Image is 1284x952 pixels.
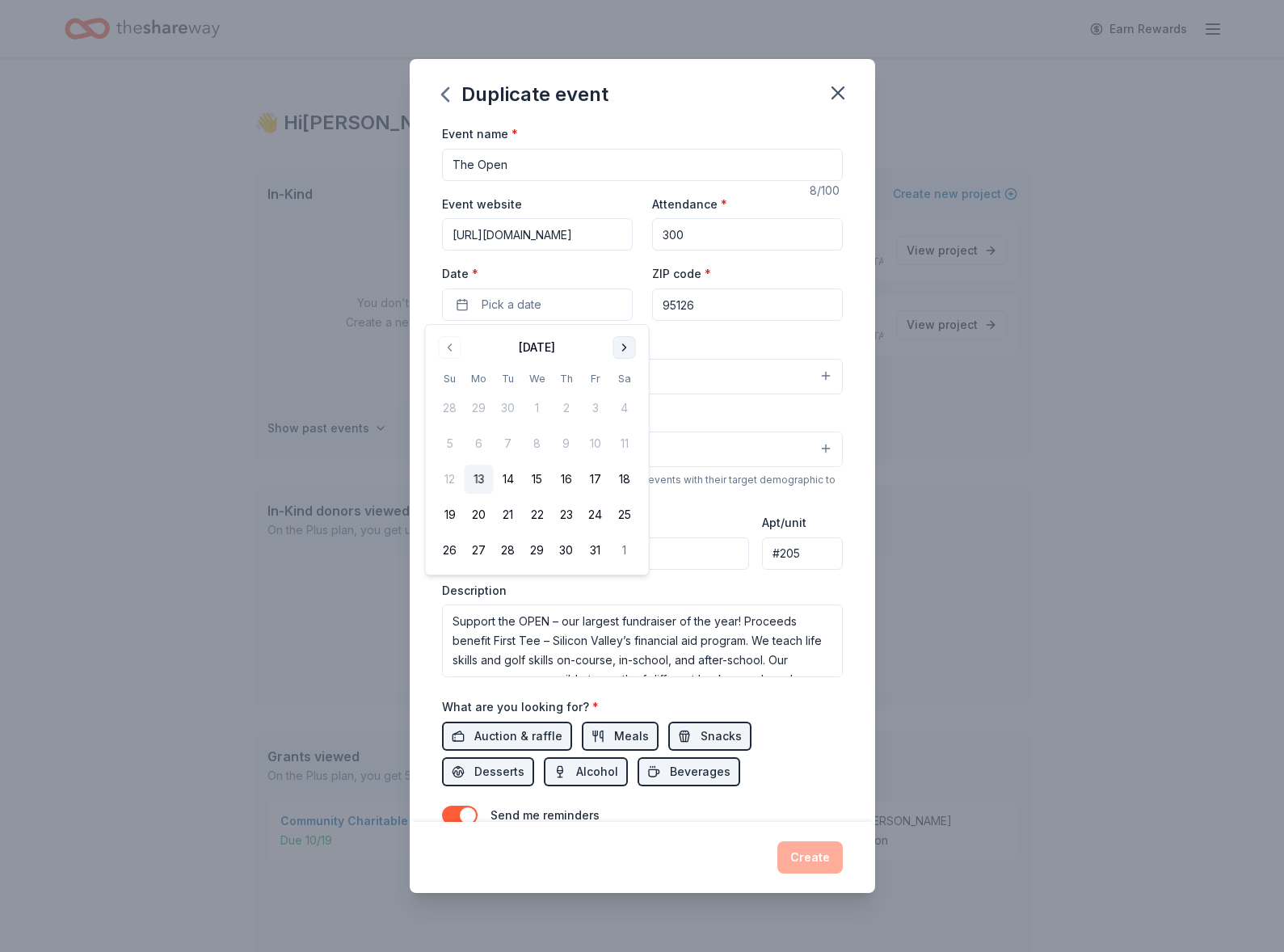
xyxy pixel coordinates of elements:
button: 1 [610,536,639,565]
button: Meals [582,722,659,751]
label: What are you looking for? [442,699,599,715]
button: 21 [494,500,523,529]
label: ZIP code [652,266,711,282]
th: Wednesday [523,370,552,387]
button: 22 [523,500,552,529]
th: Thursday [552,370,581,387]
button: 16 [552,465,581,494]
textarea: Support the OPEN – our largest fundraiser of the year! Proceeds benefit First Tee – Silicon Valle... [442,604,843,677]
button: Alcohol [544,757,628,786]
button: 31 [581,536,610,565]
label: Description [442,583,507,599]
span: Auction & raffle [474,727,562,746]
button: 28 [494,536,523,565]
button: 29 [523,536,552,565]
th: Sunday [436,370,465,387]
button: Pick a date [442,289,633,321]
button: Snacks [668,722,751,751]
button: Go to next month [613,336,636,359]
button: 27 [465,536,494,565]
label: Date [442,266,633,282]
button: Desserts [442,757,534,786]
button: 23 [552,500,581,529]
span: Snacks [701,727,742,746]
label: Event website [442,196,522,213]
span: Alcohol [576,762,618,781]
label: Send me reminders [490,808,600,822]
button: 19 [436,500,465,529]
button: 15 [523,465,552,494]
div: 8 /100 [810,181,843,200]
span: Pick a date [482,295,541,314]
th: Tuesday [494,370,523,387]
span: Desserts [474,762,524,781]
span: Meals [614,727,649,746]
button: 17 [581,465,610,494]
button: 20 [465,500,494,529]
th: Monday [465,370,494,387]
label: Apt/unit [762,515,806,531]
span: Beverages [670,762,730,781]
button: 26 [436,536,465,565]
button: 25 [610,500,639,529]
input: # [762,537,842,570]
label: Attendance [652,196,727,213]
div: [DATE] [519,338,555,357]
button: 18 [610,465,639,494]
button: 14 [494,465,523,494]
input: Spring Fundraiser [442,149,843,181]
input: https://www... [442,218,633,251]
button: Beverages [638,757,740,786]
button: 13 [465,465,494,494]
div: Duplicate event [442,82,608,107]
input: 20 [652,218,843,251]
button: Auction & raffle [442,722,572,751]
label: Event name [442,126,518,142]
button: 24 [581,500,610,529]
button: Go to previous month [439,336,461,359]
button: 30 [552,536,581,565]
input: 12345 (U.S. only) [652,289,843,321]
th: Friday [581,370,610,387]
th: Saturday [610,370,639,387]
